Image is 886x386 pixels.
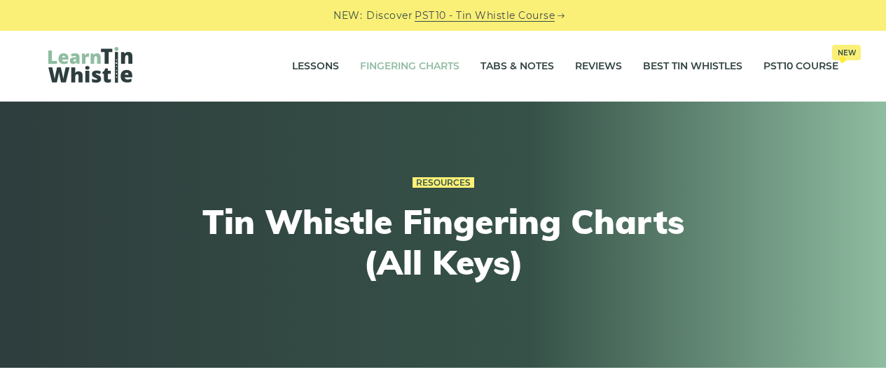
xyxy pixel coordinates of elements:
img: LearnTinWhistle.com [48,47,132,83]
a: Best Tin Whistles [643,49,742,84]
a: Lessons [292,49,339,84]
a: Resources [413,177,474,188]
a: PST10 CourseNew [763,49,838,84]
a: Reviews [575,49,622,84]
a: Tabs & Notes [480,49,554,84]
h1: Tin Whistle Fingering Charts (All Keys) [186,202,701,282]
span: New [832,45,861,60]
a: Fingering Charts [360,49,459,84]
